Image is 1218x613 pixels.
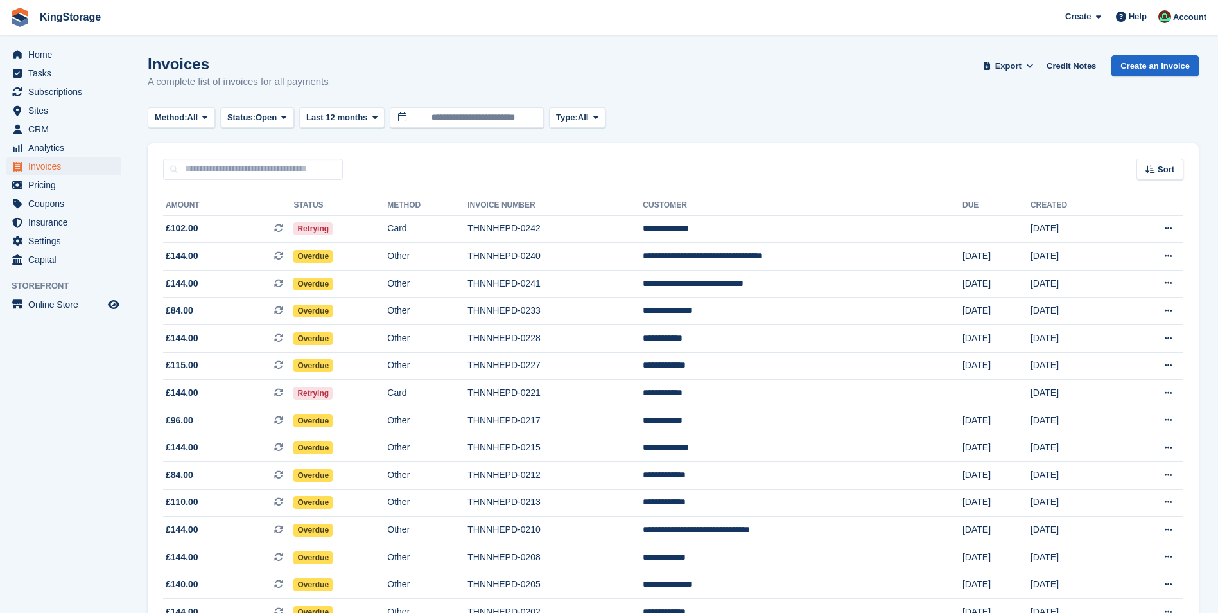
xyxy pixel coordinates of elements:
td: THNNHEPD-0241 [467,270,643,298]
span: Analytics [28,139,105,157]
span: Insurance [28,213,105,231]
span: Overdue [293,332,333,345]
th: Amount [163,195,293,216]
td: [DATE] [1031,380,1118,407]
td: [DATE] [962,571,1031,599]
span: £144.00 [166,386,198,400]
img: John King [1158,10,1171,23]
a: menu [6,232,121,250]
td: [DATE] [962,517,1031,544]
td: [DATE] [962,298,1031,325]
span: Settings [28,232,105,250]
td: Card [387,380,467,407]
td: THNNHEPD-0215 [467,434,643,462]
span: All [187,111,198,124]
a: Credit Notes [1041,55,1101,76]
td: THNNHEPD-0227 [467,352,643,380]
a: menu [6,296,121,314]
span: £110.00 [166,495,198,509]
span: £144.00 [166,332,198,345]
span: Overdue [293,524,333,537]
td: [DATE] [962,270,1031,298]
td: THNNHEPD-0213 [467,489,643,517]
span: £144.00 [166,441,198,454]
span: Overdue [293,414,333,427]
span: Home [28,46,105,64]
td: [DATE] [1031,407,1118,434]
td: [DATE] [962,243,1031,271]
td: [DATE] [1031,544,1118,571]
span: Tasks [28,64,105,82]
a: menu [6,120,121,138]
td: Other [387,407,467,434]
span: Online Store [28,296,105,314]
span: Overdue [293,551,333,564]
td: Other [387,298,467,325]
td: [DATE] [1031,352,1118,380]
th: Status [293,195,387,216]
span: £140.00 [166,578,198,591]
span: Invoices [28,157,105,175]
td: THNNHEPD-0228 [467,325,643,353]
a: menu [6,139,121,157]
a: Create an Invoice [1111,55,1199,76]
span: £96.00 [166,414,193,427]
h1: Invoices [148,55,329,73]
td: THNNHEPD-0210 [467,517,643,544]
span: £115.00 [166,359,198,372]
span: £144.00 [166,551,198,564]
span: £144.00 [166,249,198,263]
span: Sites [28,102,105,120]
td: Other [387,462,467,490]
span: All [578,111,589,124]
span: Sort [1158,163,1174,176]
td: [DATE] [962,407,1031,434]
td: Other [387,434,467,462]
button: Status: Open [220,107,294,129]
a: menu [6,83,121,101]
td: THNNHEPD-0221 [467,380,643,407]
a: menu [6,251,121,269]
td: [DATE] [962,462,1031,490]
td: Other [387,517,467,544]
td: Other [387,243,467,271]
td: [DATE] [1031,270,1118,298]
span: CRM [28,120,105,138]
span: £144.00 [166,523,198,537]
a: menu [6,195,121,213]
span: Overdue [293,469,333,482]
a: Preview store [106,297,121,312]
td: Other [387,489,467,517]
p: A complete list of invoices for all payments [148,75,329,89]
span: Coupons [28,195,105,213]
th: Method [387,195,467,216]
button: Last 12 months [299,107,385,129]
td: [DATE] [1031,571,1118,599]
span: Open [256,111,277,124]
button: Type: All [549,107,605,129]
td: [DATE] [1031,215,1118,243]
th: Created [1031,195,1118,216]
td: [DATE] [1031,325,1118,353]
th: Customer [643,195,962,216]
span: Method: [155,111,187,124]
td: THNNHEPD-0212 [467,462,643,490]
td: Other [387,544,467,571]
td: [DATE] [962,434,1031,462]
span: £144.00 [166,277,198,290]
span: Type: [556,111,578,124]
a: menu [6,157,121,175]
span: Help [1129,10,1147,23]
td: [DATE] [1031,243,1118,271]
span: Pricing [28,176,105,194]
span: £84.00 [166,304,193,317]
td: [DATE] [962,544,1031,571]
span: Export [995,60,1022,73]
a: KingStorage [35,6,106,28]
td: [DATE] [1031,298,1118,325]
span: Overdue [293,496,333,509]
img: stora-icon-8386f47178a22dfd0bd8f6a31ec36ba5ce8667c1dd55bd0f319d3a0aa187defe.svg [10,8,30,27]
span: Overdue [293,578,333,591]
td: Card [387,215,467,243]
a: menu [6,213,121,231]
